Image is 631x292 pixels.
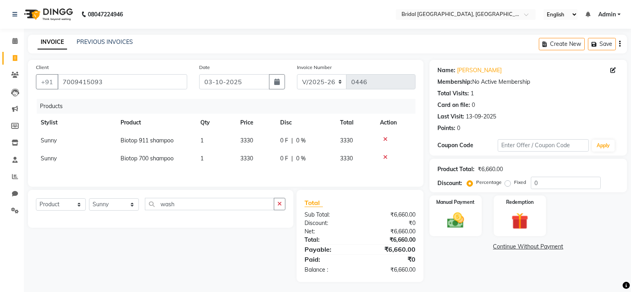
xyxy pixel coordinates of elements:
[36,64,49,71] label: Client
[506,199,534,206] label: Redemption
[335,114,375,132] th: Total
[275,114,335,132] th: Disc
[297,64,332,71] label: Invoice Number
[431,243,625,251] a: Continue Without Payment
[299,227,360,236] div: Net:
[20,3,75,26] img: logo
[291,136,293,145] span: |
[240,137,253,144] span: 3330
[360,227,421,236] div: ₹6,660.00
[437,165,475,174] div: Product Total:
[457,124,460,132] div: 0
[299,236,360,244] div: Total:
[200,155,204,162] span: 1
[305,199,323,207] span: Total
[506,211,533,231] img: _gift.svg
[437,66,455,75] div: Name:
[296,154,306,163] span: 0 %
[375,114,415,132] th: Action
[437,124,455,132] div: Points:
[116,114,196,132] th: Product
[514,179,526,186] label: Fixed
[38,35,67,49] a: INVOICE
[280,154,288,163] span: 0 F
[41,155,57,162] span: Sunny
[145,198,274,210] input: Search or Scan
[360,266,421,274] div: ₹6,660.00
[77,38,133,45] a: PREVIOUS INVOICES
[360,245,421,254] div: ₹6,660.00
[437,89,469,98] div: Total Visits:
[436,199,475,206] label: Manual Payment
[476,179,502,186] label: Percentage
[539,38,585,50] button: Create New
[41,137,57,144] span: Sunny
[471,89,474,98] div: 1
[36,74,58,89] button: +91
[360,219,421,227] div: ₹0
[199,64,210,71] label: Date
[200,137,204,144] span: 1
[437,78,472,86] div: Membership:
[437,112,464,121] div: Last Visit:
[121,137,174,144] span: Biotop 911 shampoo
[235,114,275,132] th: Price
[466,112,496,121] div: 13-09-2025
[340,155,353,162] span: 3330
[598,10,616,19] span: Admin
[498,139,589,152] input: Enter Offer / Coupon Code
[36,114,116,132] th: Stylist
[196,114,235,132] th: Qty
[437,141,498,150] div: Coupon Code
[296,136,306,145] span: 0 %
[299,245,360,254] div: Payable:
[291,154,293,163] span: |
[340,137,353,144] span: 3330
[121,155,174,162] span: Biotop 700 shampoo
[478,165,503,174] div: ₹6,660.00
[360,211,421,219] div: ₹6,660.00
[588,38,616,50] button: Save
[457,66,502,75] a: [PERSON_NAME]
[442,211,469,230] img: _cash.svg
[437,78,619,86] div: No Active Membership
[240,155,253,162] span: 3330
[280,136,288,145] span: 0 F
[299,211,360,219] div: Sub Total:
[360,255,421,264] div: ₹0
[592,140,615,152] button: Apply
[360,236,421,244] div: ₹6,660.00
[299,266,360,274] div: Balance :
[57,74,187,89] input: Search by Name/Mobile/Email/Code
[299,255,360,264] div: Paid:
[88,3,123,26] b: 08047224946
[472,101,475,109] div: 0
[37,99,421,114] div: Products
[437,101,470,109] div: Card on file:
[299,219,360,227] div: Discount:
[437,179,462,187] div: Discount:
